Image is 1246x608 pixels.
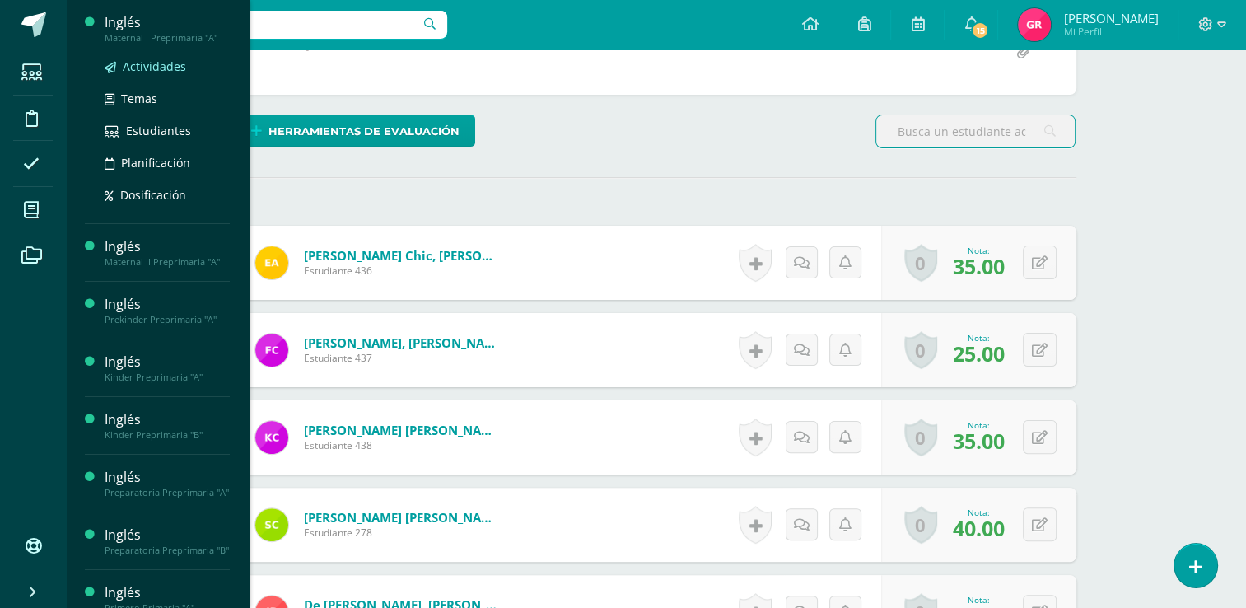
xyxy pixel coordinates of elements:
div: Inglés [105,526,230,545]
input: Busca un estudiante aquí... [876,115,1075,147]
div: Preparatoria Preprimaria "B" [105,545,230,556]
a: Estudiantes [105,121,230,140]
span: Estudiantes [126,123,191,138]
a: Actividades [105,57,230,76]
div: Nota: [953,507,1005,518]
a: Temas [105,89,230,108]
div: Nota: [953,594,1005,606]
div: Preparatoria Preprimaria "A" [105,487,230,498]
a: InglésPrekinder Preprimaria "A" [105,295,230,325]
span: Mi Perfil [1063,25,1158,39]
div: Inglés [105,583,230,602]
a: 0 [904,419,937,456]
img: a9eece53ac7854780233df53745e477f.png [255,508,288,541]
a: [PERSON_NAME], [PERSON_NAME] [304,334,502,351]
img: 53b0653df24650d0d6fe32d6a9f74686.png [255,334,288,367]
img: a8b7d6a32ad83b69ddb3ec802e209076.png [1018,8,1051,41]
a: 0 [904,331,937,369]
a: Herramientas de evaluación [236,115,475,147]
span: 35.00 [953,252,1005,280]
a: InglésKinder Preprimaria "B" [105,410,230,441]
div: Kinder Preprimaria "A" [105,372,230,383]
div: Nota: [953,245,1005,256]
div: Inglés [105,468,230,487]
span: Estudiante 278 [304,526,502,540]
a: [PERSON_NAME] Chic, [PERSON_NAME] [304,247,502,264]
img: 912b1005c542e019a191dcfc0767073d.png [255,421,288,454]
div: Nota: [953,419,1005,431]
span: Herramientas de evaluación [268,116,460,147]
span: 25.00 [953,339,1005,367]
div: Inglés [105,410,230,429]
div: Inglés [105,13,230,32]
div: Inglés [105,237,230,256]
div: Maternal I Preprimaria "A" [105,32,230,44]
img: 7047bdd8c0aab464a3cb389e053dcdf2.png [255,246,288,279]
span: Estudiante 437 [304,351,502,365]
span: 35.00 [953,427,1005,455]
span: Dosificación [120,187,186,203]
a: Dosificación [105,185,230,204]
div: Inglés [105,295,230,314]
div: Inglés [105,353,230,372]
a: 0 [904,506,937,544]
span: [PERSON_NAME] [1063,10,1158,26]
a: InglésPreparatoria Preprimaria "A" [105,468,230,498]
a: InglésPreparatoria Preprimaria "B" [105,526,230,556]
span: Estudiante 438 [304,438,502,452]
input: Busca un usuario... [77,11,447,39]
a: InglésMaternal II Preprimaria "A" [105,237,230,268]
a: Planificación [105,153,230,172]
div: Kinder Preprimaria "B" [105,429,230,441]
span: Temas [121,91,157,106]
div: Prekinder Preprimaria "A" [105,314,230,325]
a: [PERSON_NAME] [PERSON_NAME] [304,422,502,438]
div: Nota: [953,332,1005,344]
a: [PERSON_NAME] [PERSON_NAME] [304,509,502,526]
a: InglésMaternal I Preprimaria "A" [105,13,230,44]
a: 0 [904,244,937,282]
span: 15 [971,21,989,40]
span: Planificación [121,155,190,171]
span: Actividades [123,58,186,74]
a: InglésKinder Preprimaria "A" [105,353,230,383]
span: Estudiante 436 [304,264,502,278]
div: Maternal II Preprimaria "A" [105,256,230,268]
div: No hay archivos subidos a esta actividad... [273,36,508,68]
span: 40.00 [953,514,1005,542]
